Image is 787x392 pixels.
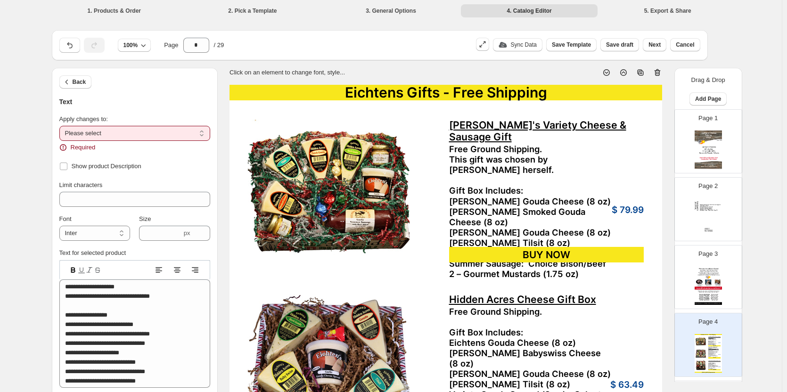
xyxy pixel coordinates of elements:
button: Save Template [546,38,597,51]
span: Add Page [695,95,721,103]
img: cover page [695,198,722,237]
div: Tidbit Cheese and Sausage Gift Box [708,360,721,361]
p: Page 2 [698,181,718,191]
span: Size [139,215,151,222]
button: Save draft [600,38,639,51]
div: [PERSON_NAME]'s Variety Cheese & Sausage Gift [449,119,644,144]
span: Font [59,215,72,222]
div: BUY NOW [449,247,644,262]
span: Save draft [606,41,633,49]
img: primaryImage [696,349,706,359]
div: Page 3cover page [674,245,742,309]
div: Hidden Acres Cheese Gift Box [449,294,644,306]
button: Add Page [689,92,727,106]
button: 100% [118,39,151,52]
div: Free Ground Shipping. This gift was chosen by [PERSON_NAME] herself. Gift Box Includes: [PERSON_N... [708,338,719,350]
p: Page 4 [698,317,718,327]
span: Next [648,41,661,49]
span: Cancel [676,41,694,49]
span: Required [71,143,96,152]
span: 100% [123,41,138,49]
button: update_iconSync Data [493,38,542,51]
div: [DOMAIN_NAME] | Page undefined [695,372,722,373]
img: cover page [695,266,722,305]
div: $ 50.49 [716,367,721,367]
p: Drag & Drop [691,75,725,85]
p: Page 3 [698,249,718,259]
span: Apply changes to: [59,115,108,122]
div: BUY NOW [708,345,721,346]
img: update_icon [499,42,507,48]
div: $ 63.49 [568,380,644,391]
div: Page 2cover page [674,177,742,241]
p: Click on an element to change font, style... [230,68,345,77]
div: Eichtens Gifts - Free Shipping [695,334,722,335]
span: px [184,229,190,237]
div: BUY NOW [708,357,721,358]
span: / 29 [214,41,224,50]
img: cover page [695,131,722,169]
img: primaryImage [696,360,706,371]
div: $ 79.99 [568,205,644,216]
button: Next [643,38,666,51]
span: Limit characters [59,181,103,188]
button: Back [59,75,92,89]
div: Eichtens Gifts - Free Shipping [230,85,662,100]
label: Text for selected product [59,249,126,256]
div: [PERSON_NAME]'s Variety Cheese & Sausage Gift [708,336,721,338]
div: Hidden Acres Cheese Gift Box [708,349,721,350]
div: $ 63.49 [716,354,721,355]
div: Page 1cover page [674,109,742,173]
p: Page 1 [698,114,718,123]
span: Text [59,98,73,106]
p: Sync Data [511,41,537,49]
span: Show product Description [72,163,141,170]
img: primaryImage [248,119,410,267]
div: Free Ground Shipping. Gift Box Includes: Eichtens Gouda Cheese (8 oz) [PERSON_NAME] Babyswiss Che... [708,349,719,357]
div: Free Ground Shipping. This gift was chosen by [PERSON_NAME] herself. Gift Box Includes: [PERSON_N... [449,144,611,278]
span: Save Template [552,41,591,49]
div: Free Ground Shipping. This gift box includes: [PERSON_NAME] Gouda Cheese (5 oz) [PERSON_NAME] Tom... [708,361,719,370]
span: Page [164,41,178,50]
span: Back [73,78,86,86]
img: primaryImage [696,336,706,347]
div: Page 4Eichtens Gifts - Free ShippingprimaryImage[PERSON_NAME]'s Variety Cheese & Sausage GiftFree... [674,313,742,377]
button: Cancel [670,38,700,51]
